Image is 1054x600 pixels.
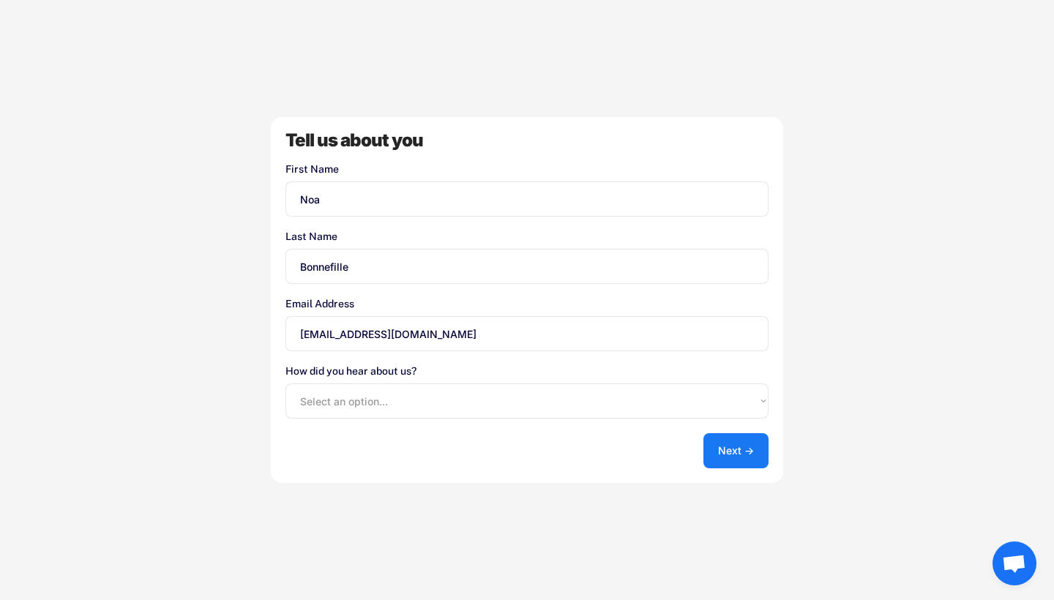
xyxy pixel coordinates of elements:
input: Your email address [285,316,769,351]
div: Last Name [285,231,769,241]
div: Ouvrir le chat [993,541,1036,585]
div: Email Address [285,299,769,309]
div: First Name [285,164,769,174]
div: How did you hear about us? [285,366,769,376]
button: Next → [703,433,769,468]
div: Tell us about you [285,132,769,149]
